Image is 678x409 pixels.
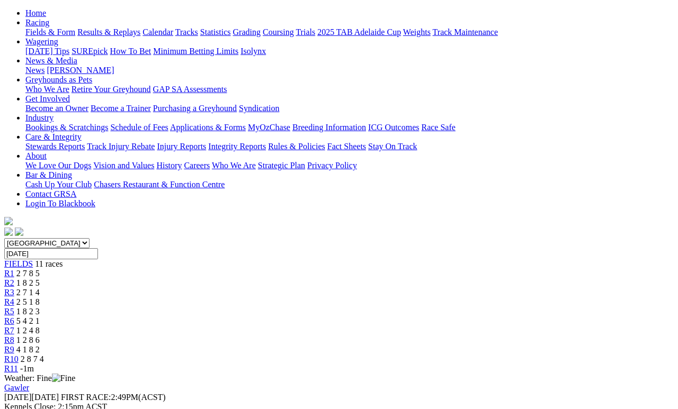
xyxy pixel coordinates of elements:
[25,123,674,132] div: Industry
[35,259,63,268] span: 11 races
[170,123,246,132] a: Applications & Forms
[16,307,40,316] span: 1 8 2 3
[25,18,49,27] a: Racing
[239,104,279,113] a: Syndication
[25,142,674,151] div: Care & Integrity
[4,393,59,402] span: [DATE]
[93,161,154,170] a: Vision and Values
[16,335,40,344] span: 1 2 8 6
[16,278,40,287] span: 1 8 2 5
[4,383,29,392] a: Gawler
[25,66,674,75] div: News & Media
[296,28,315,37] a: Trials
[16,288,40,297] span: 2 7 1 4
[25,161,674,170] div: About
[25,75,92,84] a: Greyhounds as Pets
[25,47,69,56] a: [DATE] Tips
[16,269,40,278] span: 2 7 8 5
[25,170,72,179] a: Bar & Dining
[25,104,88,113] a: Become an Owner
[153,85,227,94] a: GAP SA Assessments
[25,180,92,189] a: Cash Up Your Club
[25,47,674,56] div: Wagering
[20,364,34,373] span: -1m
[25,199,95,208] a: Login To Blackbook
[433,28,498,37] a: Track Maintenance
[4,278,14,287] span: R2
[4,228,13,236] img: facebook.svg
[4,355,19,363] span: R10
[4,269,14,278] a: R1
[368,142,417,151] a: Stay On Track
[4,335,14,344] a: R8
[175,28,198,37] a: Tracks
[4,326,14,335] a: R7
[25,189,76,198] a: Contact GRSA
[25,85,69,94] a: Who We Are
[25,161,91,170] a: We Love Our Dogs
[72,85,151,94] a: Retire Your Greyhound
[87,142,155,151] a: Track Injury Rebate
[248,123,290,132] a: MyOzChase
[317,28,401,37] a: 2025 TAB Adelaide Cup
[25,113,53,122] a: Industry
[21,355,44,363] span: 2 8 7 4
[16,297,40,306] span: 2 5 1 8
[307,161,357,170] a: Privacy Policy
[4,307,14,316] a: R5
[25,94,70,103] a: Get Involved
[25,180,674,189] div: Bar & Dining
[47,66,114,75] a: [PERSON_NAME]
[25,56,77,65] a: News & Media
[142,28,173,37] a: Calendar
[4,259,33,268] a: FIELDS
[61,393,111,402] span: FIRST RACE:
[25,85,674,94] div: Greyhounds as Pets
[25,28,75,37] a: Fields & Form
[77,28,140,37] a: Results & Replays
[403,28,431,37] a: Weights
[16,316,40,325] span: 5 4 2 1
[4,288,14,297] a: R3
[25,28,674,37] div: Racing
[25,151,47,160] a: About
[156,161,182,170] a: History
[208,142,266,151] a: Integrity Reports
[4,316,14,325] a: R6
[4,217,13,225] img: logo-grsa-white.png
[25,132,82,141] a: Care & Integrity
[268,142,325,151] a: Rules & Policies
[110,123,168,132] a: Schedule of Fees
[25,123,108,132] a: Bookings & Scratchings
[258,161,305,170] a: Strategic Plan
[91,104,151,113] a: Become a Trainer
[153,47,238,56] a: Minimum Betting Limits
[4,297,14,306] a: R4
[72,47,108,56] a: SUREpick
[25,104,674,113] div: Get Involved
[157,142,206,151] a: Injury Reports
[153,104,237,113] a: Purchasing a Greyhound
[240,47,266,56] a: Isolynx
[15,228,23,236] img: twitter.svg
[263,28,294,37] a: Coursing
[368,123,419,132] a: ICG Outcomes
[4,364,18,373] a: R11
[110,47,151,56] a: How To Bet
[4,393,32,402] span: [DATE]
[233,28,261,37] a: Grading
[52,374,75,383] img: Fine
[184,161,210,170] a: Careers
[25,8,46,17] a: Home
[16,326,40,335] span: 1 2 4 8
[4,248,98,259] input: Select date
